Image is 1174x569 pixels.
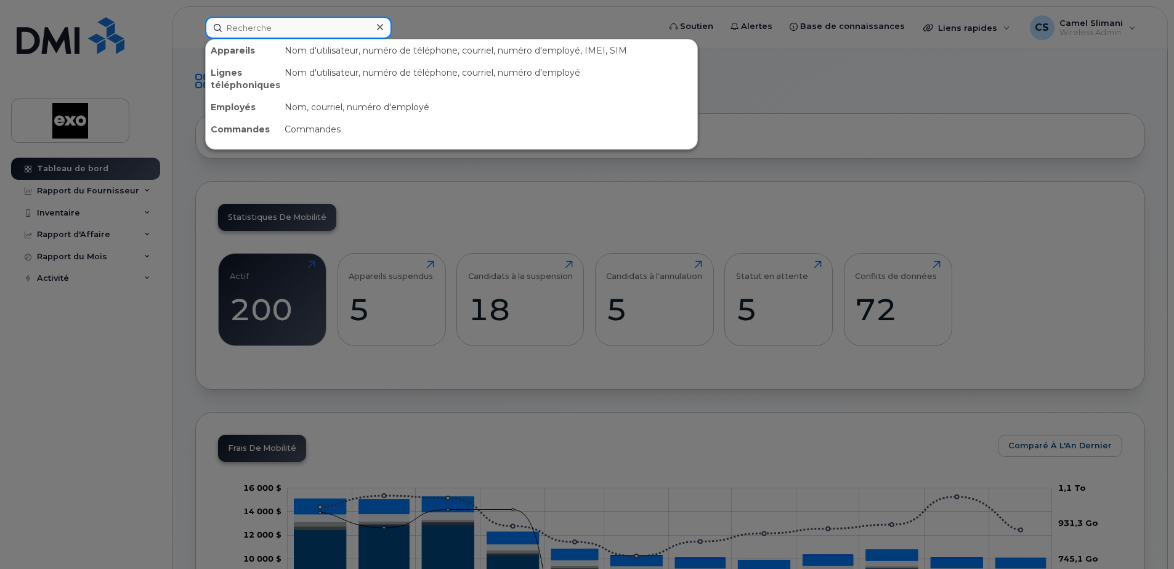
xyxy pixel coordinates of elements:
div: Nom d'utilisateur, numéro de téléphone, courriel, numéro d'employé [280,62,697,96]
div: Employés [206,96,280,118]
div: Nom, courriel, numéro d'employé [280,96,697,118]
div: Lignes téléphoniques [206,62,280,96]
div: Commandes [280,118,697,140]
div: Nom d'utilisateur, numéro de téléphone, courriel, numéro d'employé, IMEI, SIM [280,39,697,62]
div: Appareils [206,39,280,62]
div: Commandes [206,118,280,140]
